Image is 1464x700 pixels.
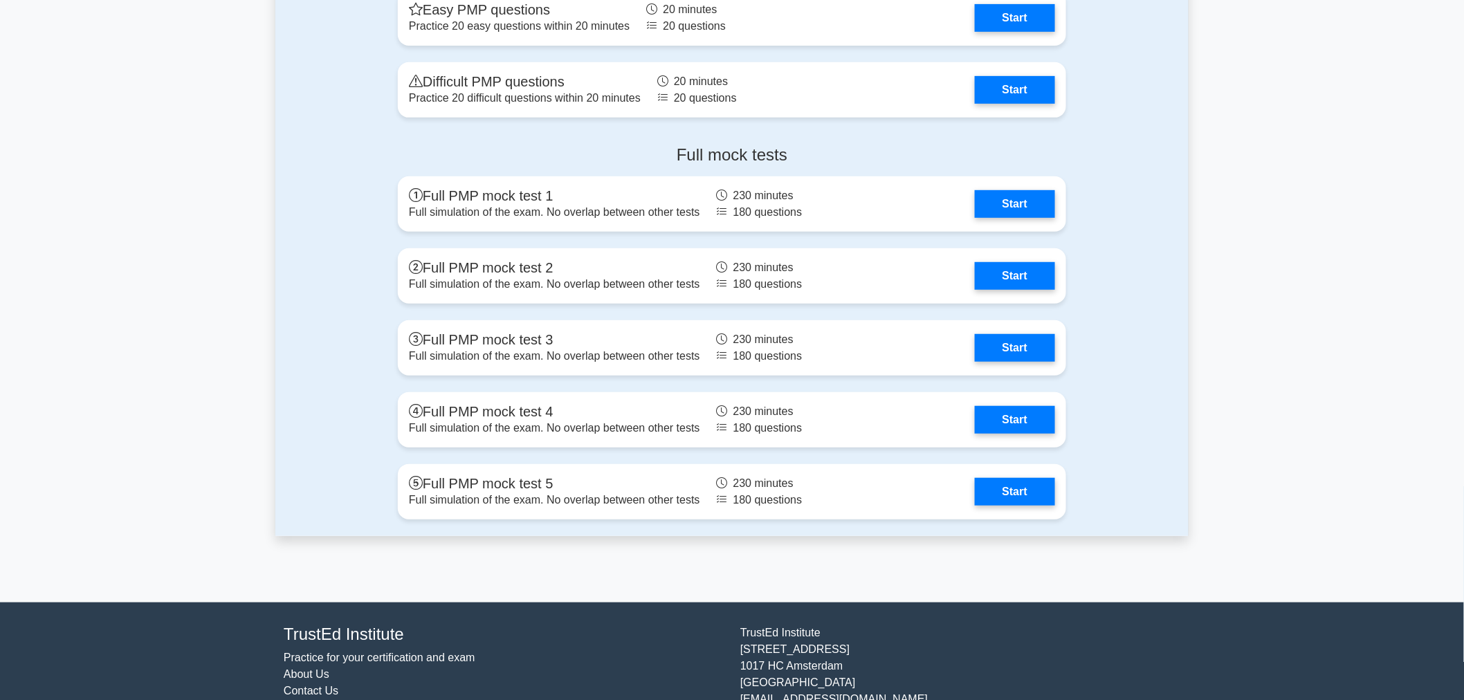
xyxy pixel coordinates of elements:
a: Start [975,190,1055,218]
a: Start [975,334,1055,362]
a: Start [975,478,1055,506]
a: Start [975,76,1055,104]
a: Start [975,4,1055,32]
a: Practice for your certification and exam [284,652,475,663]
a: Start [975,406,1055,434]
a: Start [975,262,1055,290]
a: About Us [284,668,329,680]
h4: TrustEd Institute [284,625,724,645]
a: Contact Us [284,685,338,697]
h4: Full mock tests [398,145,1066,165]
